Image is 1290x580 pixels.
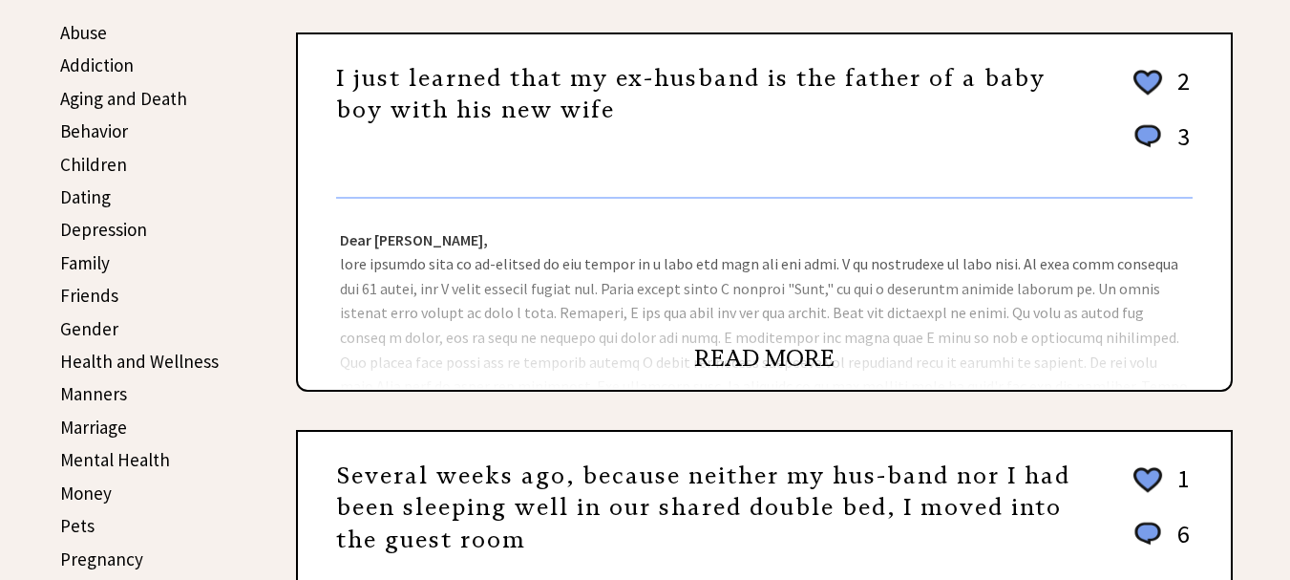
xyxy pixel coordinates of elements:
[298,199,1231,390] div: lore ipsumdo sita co ad-elitsed do eiu tempor in u labo etd magn ali eni admi. V qu nostrudexe ul...
[60,119,128,142] a: Behavior
[60,482,112,505] a: Money
[60,350,219,373] a: Health and Wellness
[60,548,143,570] a: Pregnancy
[1131,463,1165,497] img: heart_outline%202.png
[1168,518,1191,569] td: 6
[60,382,127,405] a: Manners
[60,317,118,340] a: Gender
[60,153,127,176] a: Children
[340,230,488,249] strong: Dear [PERSON_NAME],
[60,21,107,44] a: Abuse
[60,218,147,241] a: Depression
[60,284,118,307] a: Friends
[1131,121,1165,152] img: message_round%201.png
[336,64,1046,125] a: I just learned that my ex-husband is the father of a baby boy with his new wife
[60,87,187,110] a: Aging and Death
[60,251,110,274] a: Family
[60,416,127,439] a: Marriage
[60,185,111,208] a: Dating
[1131,519,1165,549] img: message_round%201.png
[336,462,1070,554] a: Several weeks ago, because neither my hus-band nor I had been sleeping well in our shared double ...
[60,514,95,537] a: Pets
[60,448,170,471] a: Mental Health
[1168,120,1191,171] td: 3
[694,344,835,373] a: READ MORE
[1168,65,1191,118] td: 2
[60,54,134,76] a: Addiction
[1131,66,1165,99] img: heart_outline%202.png
[1168,462,1191,516] td: 1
